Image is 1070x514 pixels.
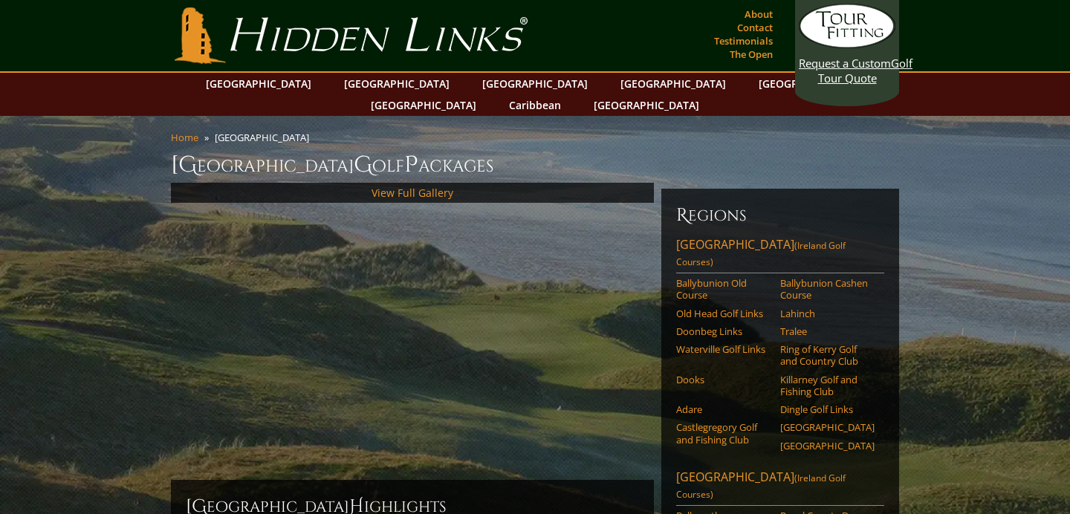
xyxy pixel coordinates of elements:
[676,421,771,446] a: Castlegregory Golf and Fishing Club
[799,4,895,85] a: Request a CustomGolf Tour Quote
[676,204,884,227] h6: Regions
[710,30,776,51] a: Testimonials
[337,73,457,94] a: [GEOGRAPHIC_DATA]
[676,325,771,337] a: Doonbeg Links
[733,17,776,38] a: Contact
[676,403,771,415] a: Adare
[613,73,733,94] a: [GEOGRAPHIC_DATA]
[799,56,891,71] span: Request a Custom
[586,94,707,116] a: [GEOGRAPHIC_DATA]
[676,472,846,501] span: (Ireland Golf Courses)
[780,277,875,302] a: Ballybunion Cashen Course
[780,325,875,337] a: Tralee
[780,343,875,368] a: Ring of Kerry Golf and Country Club
[676,374,771,385] a: Dooks
[780,308,875,319] a: Lahinch
[780,440,875,452] a: [GEOGRAPHIC_DATA]
[502,94,568,116] a: Caribbean
[676,236,884,273] a: [GEOGRAPHIC_DATA](Ireland Golf Courses)
[404,150,418,180] span: P
[676,277,771,302] a: Ballybunion Old Course
[780,374,875,398] a: Killarney Golf and Fishing Club
[372,186,453,200] a: View Full Gallery
[198,73,319,94] a: [GEOGRAPHIC_DATA]
[741,4,776,25] a: About
[363,94,484,116] a: [GEOGRAPHIC_DATA]
[780,421,875,433] a: [GEOGRAPHIC_DATA]
[676,343,771,355] a: Waterville Golf Links
[354,150,372,180] span: G
[171,131,198,144] a: Home
[676,469,884,506] a: [GEOGRAPHIC_DATA](Ireland Golf Courses)
[676,308,771,319] a: Old Head Golf Links
[751,73,872,94] a: [GEOGRAPHIC_DATA]
[726,44,776,65] a: The Open
[215,131,315,144] li: [GEOGRAPHIC_DATA]
[475,73,595,94] a: [GEOGRAPHIC_DATA]
[171,150,899,180] h1: [GEOGRAPHIC_DATA] olf ackages
[780,403,875,415] a: Dingle Golf Links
